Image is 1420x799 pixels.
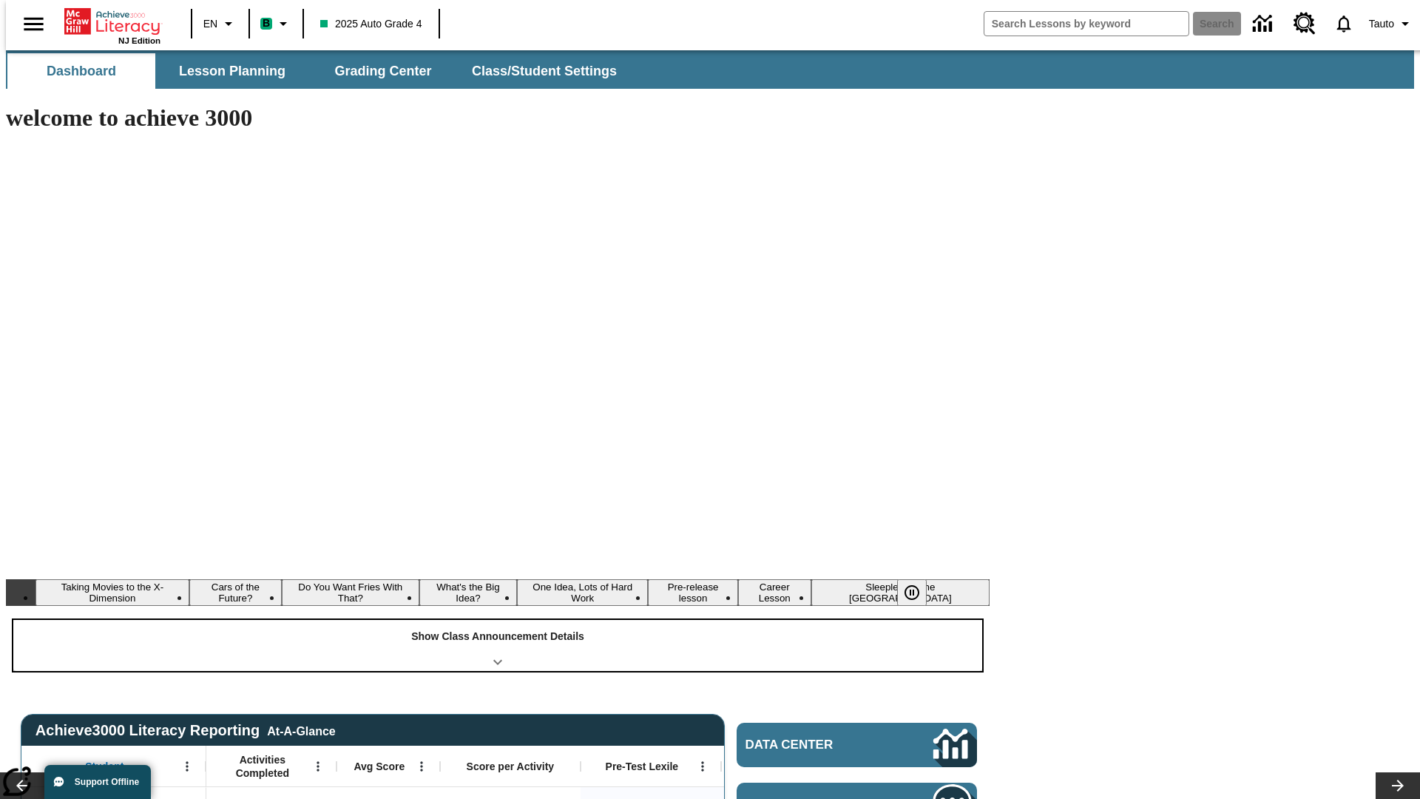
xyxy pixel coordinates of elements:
span: Achieve3000 Literacy Reporting [35,722,336,739]
button: Open Menu [176,755,198,778]
button: Lesson carousel, Next [1376,772,1420,799]
a: Home [64,7,160,36]
span: Avg Score [354,760,405,773]
span: Score per Activity [467,760,555,773]
span: Support Offline [75,777,139,787]
button: Open side menu [12,2,55,46]
div: Pause [897,579,941,606]
button: Slide 6 Pre-release lesson [648,579,737,606]
div: SubNavbar [6,53,630,89]
p: Show Class Announcement Details [411,629,584,644]
input: search field [984,12,1189,36]
span: Tauto [1369,16,1394,32]
a: Notifications [1325,4,1363,43]
div: At-A-Glance [267,722,335,738]
button: Language: EN, Select a language [197,10,244,37]
button: Slide 1 Taking Movies to the X-Dimension [35,579,189,606]
a: Data Center [737,723,977,767]
button: Pause [897,579,927,606]
span: B [263,14,270,33]
span: Student [85,760,124,773]
button: Profile/Settings [1363,10,1420,37]
span: NJ Edition [118,36,160,45]
span: Data Center [745,738,884,752]
button: Grading Center [309,53,457,89]
button: Slide 7 Career Lesson [738,579,811,606]
button: Support Offline [44,765,151,799]
a: Data Center [1244,4,1285,44]
span: Activities Completed [214,753,311,780]
button: Slide 3 Do You Want Fries With That? [282,579,419,606]
span: EN [203,16,217,32]
button: Dashboard [7,53,155,89]
span: Pre-Test Lexile [606,760,679,773]
div: Home [64,5,160,45]
button: Slide 5 One Idea, Lots of Hard Work [517,579,648,606]
button: Class/Student Settings [460,53,629,89]
span: 2025 Auto Grade 4 [320,16,422,32]
div: SubNavbar [6,50,1414,89]
button: Slide 4 What's the Big Idea? [419,579,517,606]
button: Slide 2 Cars of the Future? [189,579,282,606]
button: Lesson Planning [158,53,306,89]
button: Slide 8 Sleepless in the Animal Kingdom [811,579,990,606]
button: Open Menu [692,755,714,778]
button: Boost Class color is mint green. Change class color [254,10,298,37]
button: Open Menu [307,755,329,778]
button: Open Menu [410,755,433,778]
a: Resource Center, Will open in new tab [1285,4,1325,44]
div: Show Class Announcement Details [13,620,982,671]
h1: welcome to achieve 3000 [6,104,990,132]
